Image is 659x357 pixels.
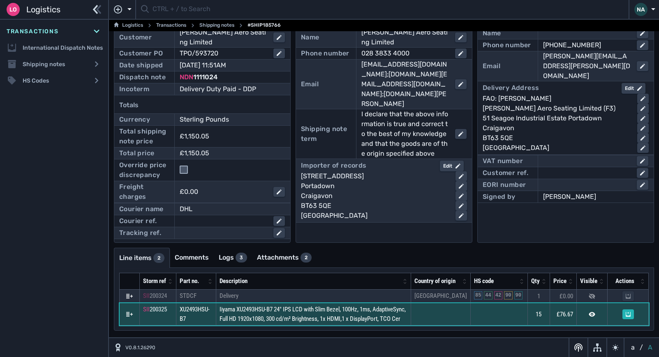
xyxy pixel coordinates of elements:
[180,28,267,47] div: [PERSON_NAME] Aero Seating Limited
[301,191,449,201] div: Craigavon
[553,276,567,286] div: Price
[193,73,217,81] span: 1111024
[361,48,449,58] div: 028 3833 4000
[180,84,285,94] div: Delivery Duty Paid - DDP
[119,182,169,202] div: Freight charges
[114,248,169,268] a: Line items2
[180,48,267,58] div: TPO/593720
[537,293,540,300] span: 1
[114,21,143,30] a: Logistics
[301,171,449,181] div: [STREET_ADDRESS]
[301,181,449,191] div: Portadown
[361,109,449,159] div: I declare that the above information is true and correct to the best of my knowledge and that the...
[536,311,541,318] span: 15
[180,148,273,158] div: £1,150.05
[220,306,406,322] span: Iiyama XU2493HSU-B7 24" IPS LCD with Slim Bezel, 100Hz, 1ms, AdaptiveSync, Full HD 1920x1080, 300...
[180,73,193,81] span: NDN
[301,253,312,263] div: 2
[543,51,630,81] div: [PERSON_NAME][EMAIL_ADDRESS][PERSON_NAME][DOMAIN_NAME]
[494,291,502,299] div: 42
[543,40,630,50] div: [PHONE_NUMBER]
[483,94,631,104] div: FAO: [PERSON_NAME]
[629,343,636,352] button: a
[543,192,648,202] div: [PERSON_NAME]
[153,2,624,18] input: CTRL + / to Search
[414,276,460,286] div: Country of origin
[504,291,512,299] div: 90
[214,248,252,267] a: Logs3
[443,162,460,170] div: Edit
[483,104,631,113] div: [PERSON_NAME] Aero Seating Limited (F3)
[180,115,273,124] div: Sterling Pounds
[143,306,150,313] span: SII
[560,293,573,300] span: £0.00
[247,21,281,30] span: #SHIP185766
[119,48,163,58] div: Customer PO
[483,168,528,178] div: Customer ref.
[150,292,167,299] span: 200324
[301,32,319,42] div: Name
[119,60,163,70] div: Date shipped
[557,311,573,318] span: £76.67
[640,343,643,352] span: /
[483,143,631,153] div: [GEOGRAPHIC_DATA]
[646,343,654,352] button: A
[301,124,351,144] div: Shipping note term
[236,253,247,263] div: 3
[531,276,540,286] div: Qty
[180,276,206,286] div: Part no.
[119,97,285,113] div: Totals
[180,292,197,299] span: STDCF
[301,79,319,89] div: Email
[125,344,155,351] span: V0.8.1.26290
[119,72,166,82] div: Dispatch note
[483,123,631,133] div: Craigavon
[483,180,526,190] div: EORI number
[220,276,401,286] div: Description
[119,228,161,238] div: Tracking ref.
[301,161,367,171] div: Importer of records
[180,306,210,322] span: XU2493HSU-B7
[199,21,234,30] a: Shipping notes
[483,192,516,202] div: Signed by
[119,115,150,124] div: Currency
[483,40,531,50] div: Phone number
[483,156,523,166] div: VAT number
[483,133,631,143] div: BT63 5QE
[361,28,449,47] div: [PERSON_NAME] Aero Seating Limited
[483,83,539,94] div: Delivery Address
[474,276,518,286] div: HS code
[580,276,597,286] div: Visible
[119,160,169,180] div: Override price discrepancy
[180,60,273,70] div: [DATE] 11:51AM
[153,253,164,263] div: 2
[119,32,152,42] div: Customer
[622,83,645,94] button: Edit
[119,204,164,214] div: Courier name
[180,204,285,214] div: DHL
[361,60,449,109] div: [EMAIL_ADDRESS][DOMAIN_NAME];[DOMAIN_NAME][EMAIL_ADDRESS][DOMAIN_NAME];[DOMAIN_NAME][PERSON_NAME]
[301,211,449,221] div: [GEOGRAPHIC_DATA]
[156,21,186,30] a: Transactions
[180,187,267,197] div: £0.00
[440,161,464,171] button: Edit
[483,61,500,71] div: Email
[150,306,167,313] span: 200325
[634,3,647,16] div: NA
[119,84,149,94] div: Incoterm
[119,216,157,226] div: Courier ref.
[170,248,214,267] a: Comments
[252,248,317,267] a: Attachments2
[7,27,58,36] span: Transactions
[7,3,20,16] div: Lo
[414,292,467,299] span: [GEOGRAPHIC_DATA]
[26,3,60,16] span: Logistics
[143,292,150,299] span: SII
[301,48,349,58] div: Phone number
[119,148,154,158] div: Total price
[611,276,638,286] div: Actions
[119,127,169,146] div: Total shipping note price
[483,28,501,38] div: Name
[220,292,238,299] span: Delivery
[143,276,166,286] div: Storm ref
